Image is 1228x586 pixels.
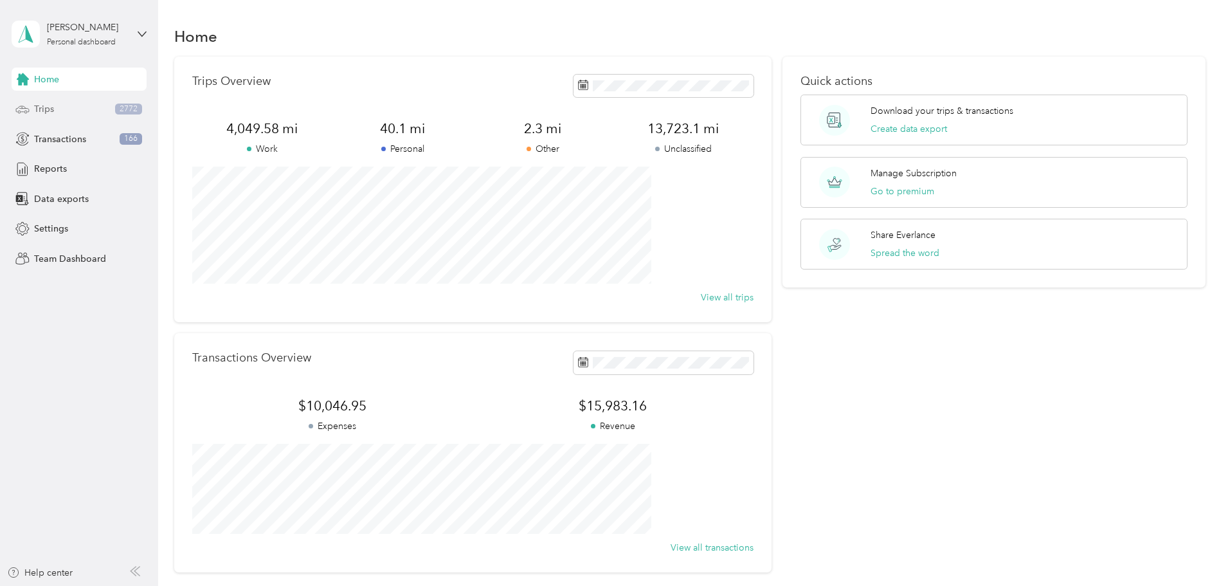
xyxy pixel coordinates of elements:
[871,185,934,198] button: Go to premium
[192,75,271,88] p: Trips Overview
[192,351,311,365] p: Transactions Overview
[871,167,957,180] p: Manage Subscription
[34,133,86,146] span: Transactions
[332,120,473,138] span: 40.1 mi
[192,397,473,415] span: $10,046.95
[473,120,613,138] span: 2.3 mi
[47,39,116,46] div: Personal dashboard
[174,30,217,43] h1: Home
[47,21,127,34] div: [PERSON_NAME]
[871,122,947,136] button: Create data export
[800,75,1187,88] p: Quick actions
[34,102,54,116] span: Trips
[671,541,754,554] button: View all transactions
[192,142,332,156] p: Work
[34,73,59,86] span: Home
[473,419,753,433] p: Revenue
[192,120,332,138] span: 4,049.58 mi
[701,291,754,304] button: View all trips
[871,246,939,260] button: Spread the word
[871,104,1013,118] p: Download your trips & transactions
[332,142,473,156] p: Personal
[115,104,142,115] span: 2772
[613,142,753,156] p: Unclassified
[613,120,753,138] span: 13,723.1 mi
[1156,514,1228,586] iframe: Everlance-gr Chat Button Frame
[7,566,73,580] button: Help center
[34,192,89,206] span: Data exports
[34,162,67,176] span: Reports
[34,252,106,266] span: Team Dashboard
[871,228,935,242] p: Share Everlance
[473,142,613,156] p: Other
[120,133,142,145] span: 166
[192,419,473,433] p: Expenses
[473,397,753,415] span: $15,983.16
[34,222,68,235] span: Settings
